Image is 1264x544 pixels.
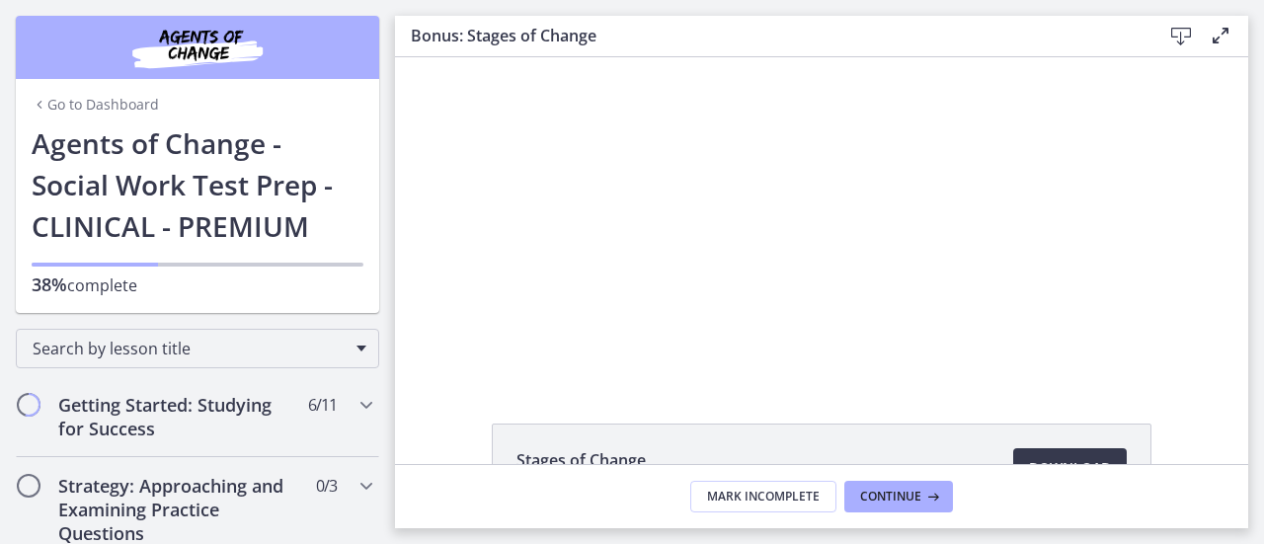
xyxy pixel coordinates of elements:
span: 6 / 11 [308,393,337,417]
button: Mark Incomplete [690,481,836,512]
h1: Agents of Change - Social Work Test Prep - CLINICAL - PREMIUM [32,122,363,247]
p: complete [32,272,363,297]
button: Continue [844,481,953,512]
div: Search by lesson title [16,329,379,368]
span: Stages of Change [516,448,646,472]
a: Go to Dashboard [32,95,159,115]
span: Continue [860,489,921,505]
span: 0 / 3 [316,474,337,498]
span: Mark Incomplete [707,489,820,505]
img: Agents of Change Social Work Test Prep [79,24,316,71]
span: Search by lesson title [33,338,347,359]
h3: Bonus: Stages of Change [411,24,1130,47]
h2: Getting Started: Studying for Success [58,393,299,440]
a: Download [1013,448,1127,488]
iframe: Video Lesson [395,57,1248,378]
span: Download [1029,456,1111,480]
span: 38% [32,272,67,296]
